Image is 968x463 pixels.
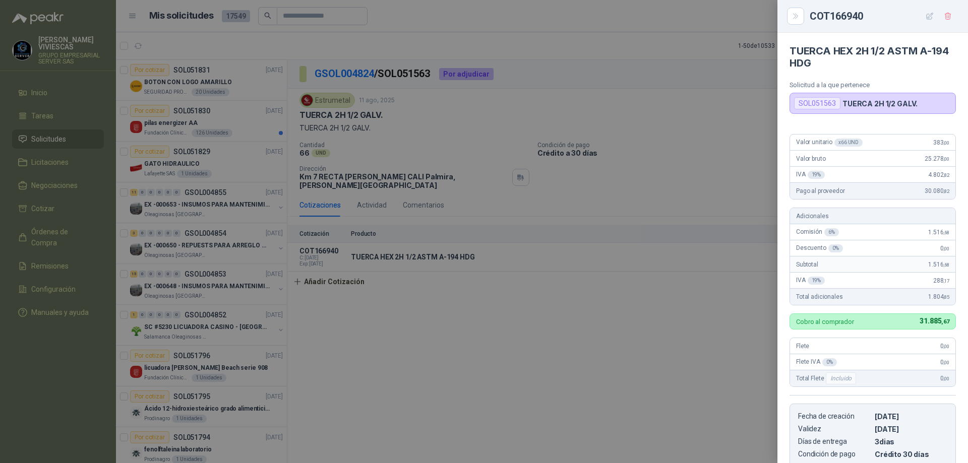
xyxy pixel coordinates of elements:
[826,372,856,384] div: Incluido
[824,228,839,236] div: 6 %
[798,425,871,433] p: Validez
[796,228,839,236] span: Comisión
[798,450,871,458] p: Condición de pago
[943,262,949,268] span: ,68
[796,261,818,268] span: Subtotal
[790,81,956,89] p: Solicitud a la que pertenece
[943,230,949,235] span: ,68
[798,412,871,421] p: Fecha de creación
[796,155,825,162] span: Valor bruto
[933,277,949,284] span: 288
[875,412,947,421] p: [DATE]
[834,139,863,147] div: x 66 UND
[796,343,809,350] span: Flete
[943,246,949,251] span: ,00
[828,244,843,252] div: 0 %
[790,45,956,69] h4: TUERCA HEX 2H 1/2 ASTM A-194 HDG
[790,10,802,22] button: Close
[940,343,949,350] span: 0
[796,318,854,325] p: Cobro al comprador
[808,277,825,285] div: 19 %
[943,156,949,162] span: ,00
[940,375,949,382] span: 0
[790,289,955,305] div: Total adicionales
[928,293,949,300] span: 1.804
[796,244,843,252] span: Descuento
[842,99,918,108] p: TUERCA 2H 1/2 GALV.
[928,229,949,236] span: 1.516
[943,376,949,381] span: ,00
[920,317,949,325] span: 31.885
[943,344,949,349] span: ,00
[798,437,871,446] p: Días de entrega
[928,261,949,268] span: 1.516
[940,245,949,252] span: 0
[875,425,947,433] p: [DATE]
[875,450,947,458] p: Crédito 30 días
[796,171,825,179] span: IVA
[810,8,956,24] div: COT166940
[943,360,949,365] span: ,00
[928,171,949,178] span: 4.802
[796,139,863,147] span: Valor unitario
[940,359,949,366] span: 0
[943,278,949,284] span: ,17
[941,318,949,325] span: ,67
[796,277,825,285] span: IVA
[808,171,825,179] div: 19 %
[796,187,845,194] span: Pago al proveedor
[796,358,837,366] span: Flete IVA
[796,372,858,384] span: Total Flete
[875,437,947,446] p: 3 dias
[790,208,955,224] div: Adicionales
[925,155,949,162] span: 25.278
[943,294,949,300] span: ,85
[943,188,949,194] span: ,82
[943,172,949,178] span: ,82
[933,139,949,146] span: 383
[822,358,837,366] div: 0 %
[943,140,949,146] span: ,00
[925,187,949,194] span: 30.080
[794,97,840,109] div: SOL051563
